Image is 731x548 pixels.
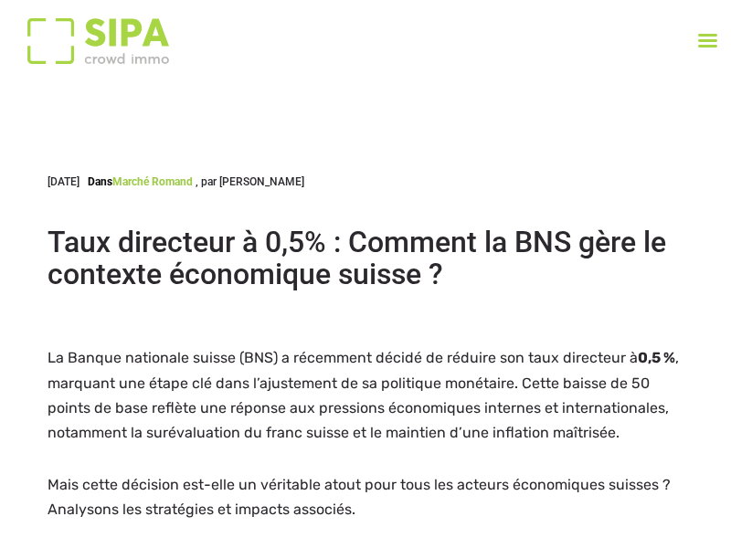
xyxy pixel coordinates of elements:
h1: Taux directeur à 0,5% : Comment la BNS gère le contexte économique suisse ? [48,227,683,290]
span: Dans [88,175,112,188]
span: , par [PERSON_NAME] [196,175,304,188]
p: La Banque nationale suisse (BNS) a récemment décidé de réduire son taux directeur à , marquant un... [48,345,683,445]
img: Logo [18,18,178,64]
a: Marché romand [112,175,193,188]
div: [DATE] [48,174,304,190]
p: Mais cette décision est-elle un véritable atout pour tous les acteurs économiques suisses ? Analy... [48,472,683,522]
strong: 0,5 % [638,349,675,366]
